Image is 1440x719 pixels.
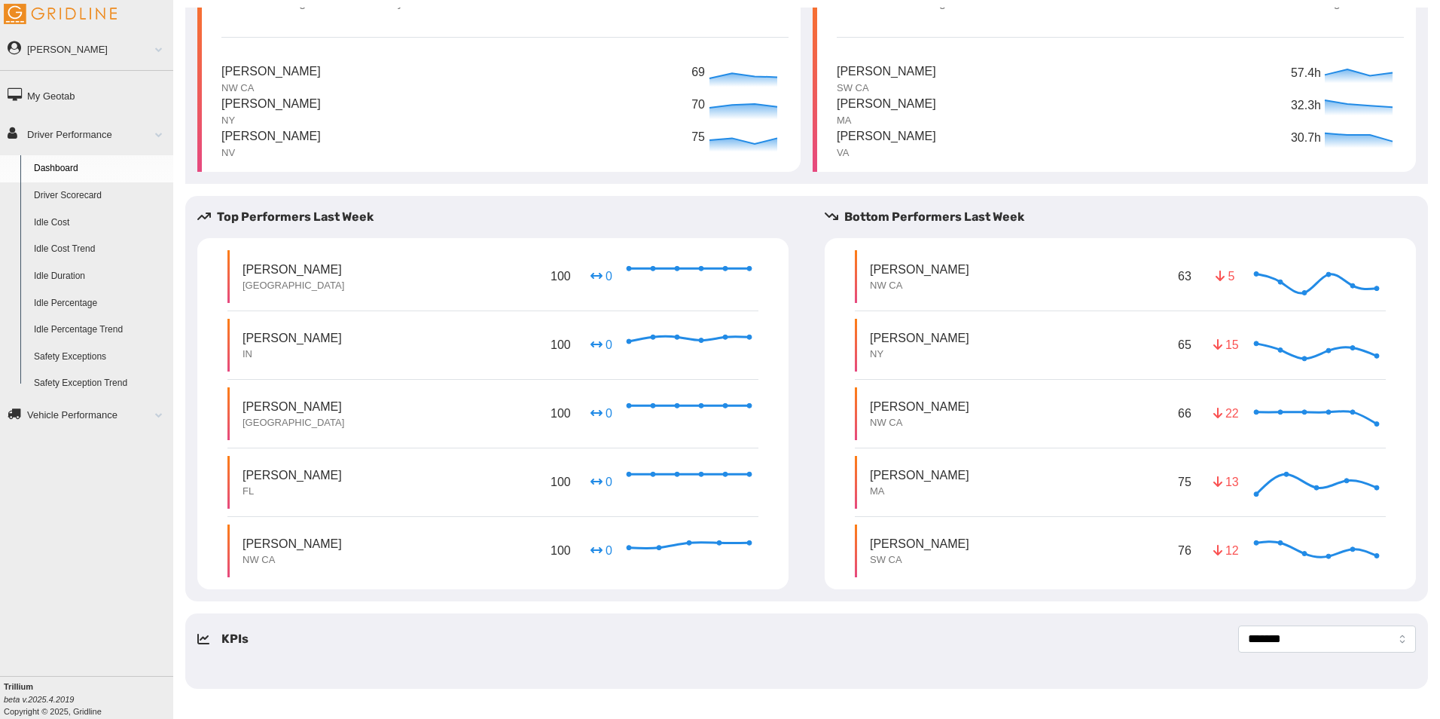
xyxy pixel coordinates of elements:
p: [PERSON_NAME] [837,95,936,114]
p: [PERSON_NAME] [243,329,342,347]
p: NW CA [243,553,342,567]
p: [GEOGRAPHIC_DATA] [243,279,344,292]
p: MA [870,485,969,498]
p: 100 [548,333,574,356]
p: [PERSON_NAME] [870,398,969,415]
p: 30.7h [1291,129,1321,159]
a: Driver Scorecard [27,182,173,210]
p: VA [837,146,936,160]
p: [PERSON_NAME] [243,398,344,415]
p: 0 [589,473,613,491]
p: NY [870,347,969,361]
a: Idle Cost Trend [27,236,173,263]
p: [GEOGRAPHIC_DATA] [243,416,344,430]
p: NW CA [870,279,969,292]
p: 15 [1213,336,1237,353]
p: MA [837,114,936,127]
p: 100 [548,470,574,494]
p: [PERSON_NAME] [870,467,969,484]
p: [PERSON_NAME] [221,63,321,81]
p: 22 [1213,405,1237,422]
p: [PERSON_NAME] [870,329,969,347]
p: 5 [1213,268,1237,285]
p: [PERSON_NAME] [243,467,342,484]
p: [PERSON_NAME] [837,63,936,81]
p: 70 [691,96,706,115]
p: 75 [691,128,706,147]
p: IN [243,347,342,361]
a: Dashboard [27,155,173,182]
p: 100 [548,539,574,562]
p: [PERSON_NAME] [243,535,342,552]
p: 32.3h [1291,96,1321,127]
p: 100 [548,402,574,425]
i: beta v.2025.4.2019 [4,695,74,704]
p: SW CA [870,553,969,567]
p: [PERSON_NAME] [221,95,321,114]
p: 57.4h [1291,64,1321,94]
p: NY [221,114,321,127]
p: 0 [589,542,613,559]
b: Trillium [4,682,33,691]
p: NV [221,146,321,160]
p: 65 [1175,333,1194,356]
p: 12 [1213,542,1237,559]
p: [PERSON_NAME] [243,261,344,278]
p: 69 [691,63,706,82]
a: Safety Exceptions [27,344,173,371]
h5: Top Performers Last Week [197,208,801,226]
p: [PERSON_NAME] [870,535,969,552]
div: Copyright © 2025, Gridline [4,681,173,717]
p: SW CA [837,81,936,95]
h5: KPIs [221,630,249,648]
p: [PERSON_NAME] [837,127,936,146]
p: [PERSON_NAME] [870,261,969,278]
img: Gridline [4,4,117,24]
p: 66 [1175,402,1194,425]
a: Idle Percentage Trend [27,317,173,344]
h5: Bottom Performers Last Week [825,208,1428,226]
p: 100 [548,265,574,288]
p: 63 [1175,265,1194,288]
p: [PERSON_NAME] [221,127,321,146]
p: 76 [1175,539,1194,562]
p: NW CA [870,416,969,430]
p: 0 [589,405,613,422]
p: 13 [1213,473,1237,491]
a: Idle Duration [27,263,173,290]
p: FL [243,485,342,498]
p: 0 [589,336,613,353]
a: Safety Exception Trend [27,370,173,397]
a: Idle Percentage [27,290,173,317]
p: NW CA [221,81,321,95]
p: 75 [1175,470,1194,494]
p: 0 [589,268,613,285]
a: Idle Cost [27,210,173,237]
